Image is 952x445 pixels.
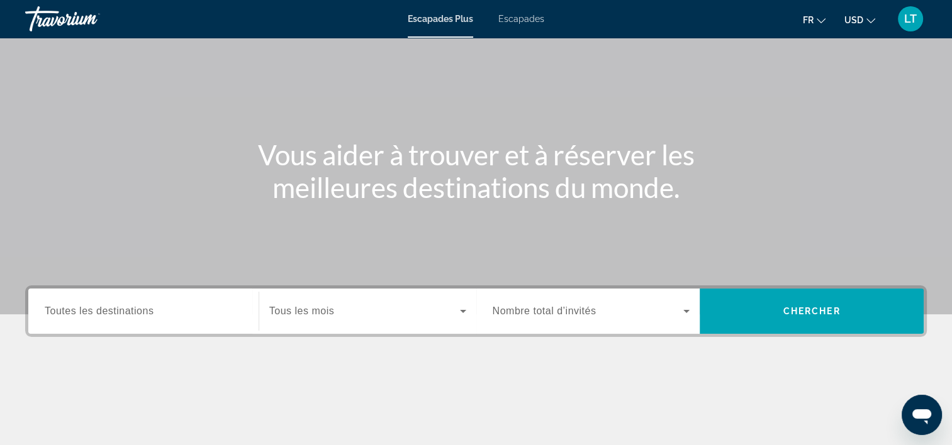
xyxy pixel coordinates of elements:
[803,11,826,29] button: Changer la langue
[408,14,473,24] a: Escapades Plus
[493,305,596,316] span: Nombre total d’invités
[904,13,917,25] span: LT
[844,15,863,25] span: USD
[28,288,924,334] div: Widget de recherche
[700,288,924,334] button: Chercher
[45,305,154,316] span: Toutes les destinations
[894,6,927,32] button: Menu utilisateur
[783,306,841,316] span: Chercher
[25,3,151,35] a: Travorium
[269,305,334,316] span: Tous les mois
[803,15,814,25] span: Fr
[498,14,544,24] a: Escapades
[902,395,942,435] iframe: Bouton de lancement de la fenêtre de messagerie
[240,138,712,204] h1: Vous aider à trouver et à réserver les meilleures destinations du monde.
[844,11,875,29] button: Changer de devise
